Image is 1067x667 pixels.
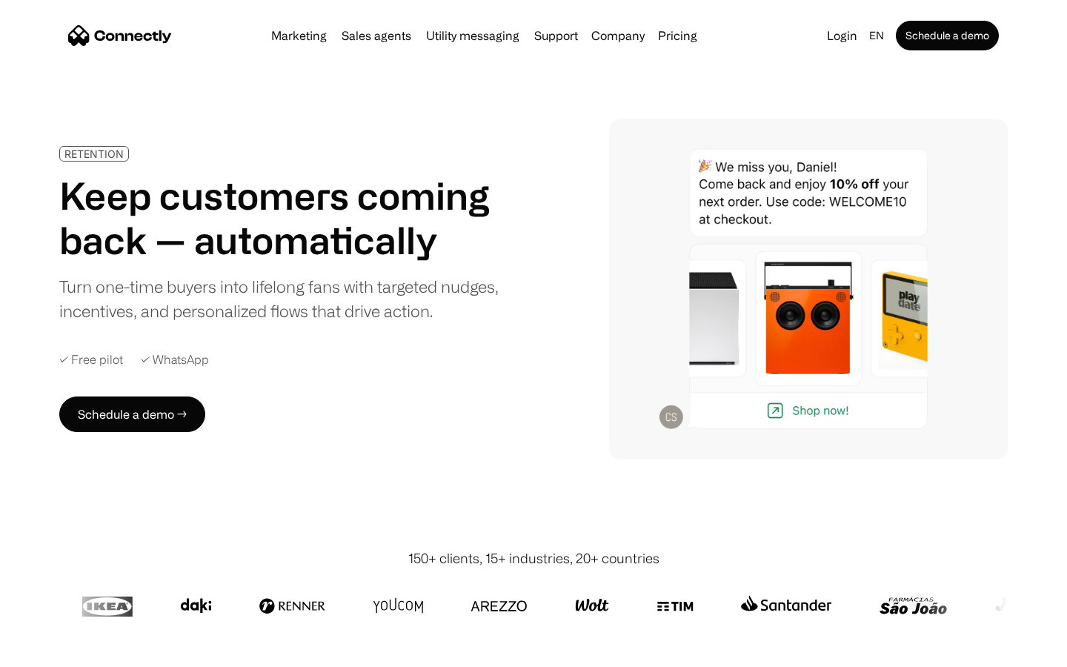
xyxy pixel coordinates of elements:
[64,148,124,159] div: RETENTION
[141,353,209,367] div: ✓ WhatsApp
[652,30,703,42] a: Pricing
[59,396,205,432] a: Schedule a demo →
[68,24,172,47] a: home
[59,274,510,323] div: Turn one-time buyers into lifelong fans with targeted nudges, incentives, and personalized flows ...
[336,30,417,42] a: Sales agents
[587,25,649,46] div: Company
[59,353,123,367] div: ✓ Free pilot
[528,30,584,42] a: Support
[408,548,659,568] div: 150+ clients, 15+ industries, 20+ countries
[869,25,884,46] div: en
[863,25,893,46] div: en
[591,25,645,46] div: Company
[420,30,525,42] a: Utility messaging
[30,641,89,662] ul: Language list
[59,173,510,262] h1: Keep customers coming back — automatically
[265,30,333,42] a: Marketing
[896,21,999,50] a: Schedule a demo
[15,640,89,662] aside: Language selected: English
[821,25,863,46] a: Login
